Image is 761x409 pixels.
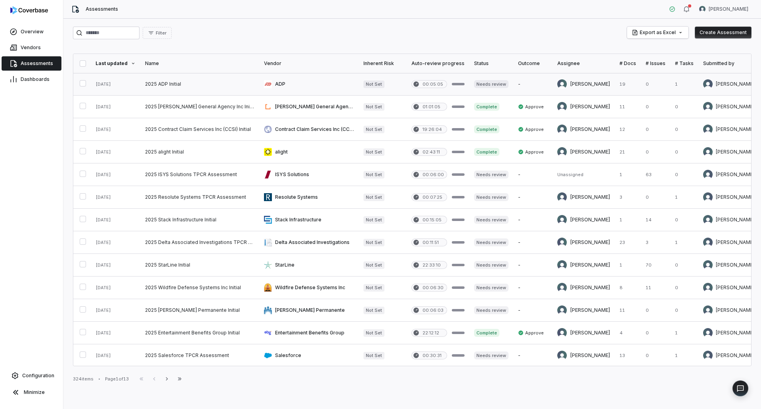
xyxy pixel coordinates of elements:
[145,60,254,67] div: Name
[21,76,50,83] span: Dashboards
[557,192,567,202] img: Melanie Lorent avatar
[557,238,567,247] img: REKHA KOTHANDARAMAN avatar
[10,6,48,14] img: logo-D7KZi-bG.svg
[703,192,713,202] img: Melanie Lorent avatar
[474,60,509,67] div: Status
[703,283,713,292] img: Brittany Durbin avatar
[513,163,553,186] td: -
[703,328,713,338] img: Melanie Lorent avatar
[703,60,755,67] div: Submitted by
[695,27,751,38] button: Create Assessment
[557,147,567,157] img: Brittany Durbin avatar
[703,170,713,179] img: Melanie Lorent avatar
[105,376,129,382] div: Page 1 of 13
[411,60,465,67] div: Auto-review progress
[557,215,567,225] img: Brittany Durbin avatar
[363,60,402,67] div: Inherent Risk
[2,72,61,86] a: Dashboards
[557,125,567,134] img: Brittany Durbin avatar
[675,60,694,67] div: # Tasks
[98,376,100,382] div: •
[143,27,172,39] button: Filter
[156,30,166,36] span: Filter
[513,73,553,96] td: -
[513,231,553,254] td: -
[21,29,44,35] span: Overview
[96,60,136,67] div: Last updated
[703,147,713,157] img: Brittany Durbin avatar
[627,27,688,38] button: Export as Excel
[21,44,41,51] span: Vendors
[21,60,53,67] span: Assessments
[703,125,713,134] img: Brittany Durbin avatar
[557,60,610,67] div: Assignee
[513,186,553,209] td: -
[703,351,713,360] img: Melanie Lorent avatar
[22,373,54,379] span: Configuration
[513,209,553,231] td: -
[557,102,567,111] img: Brittany Durbin avatar
[73,376,94,382] div: 324 items
[513,299,553,322] td: -
[557,351,567,360] img: Sean Wozniak avatar
[557,79,567,89] img: Sean Wozniak avatar
[703,102,713,111] img: Brittany Durbin avatar
[513,277,553,299] td: -
[620,60,636,67] div: # Docs
[2,40,61,55] a: Vendors
[86,6,118,12] span: Assessments
[513,344,553,367] td: -
[557,260,567,270] img: Brittany Durbin avatar
[3,384,60,400] button: Minimize
[518,60,548,67] div: Outcome
[2,56,61,71] a: Assessments
[703,305,713,315] img: Brittany Durbin avatar
[2,25,61,39] a: Overview
[513,254,553,277] td: -
[703,215,713,225] img: Brittany Durbin avatar
[694,3,753,15] button: Nic Weilbacher avatar[PERSON_NAME]
[557,328,567,338] img: REKHA KOTHANDARAMAN avatar
[646,60,665,67] div: # Issues
[703,238,713,247] img: Melanie Lorent avatar
[264,60,354,67] div: Vendor
[703,79,713,89] img: Melanie Lorent avatar
[557,305,567,315] img: Brittany Durbin avatar
[24,389,45,396] span: Minimize
[699,6,706,12] img: Nic Weilbacher avatar
[557,283,567,292] img: Brittany Durbin avatar
[3,369,60,383] a: Configuration
[709,6,748,12] span: [PERSON_NAME]
[703,260,713,270] img: Brittany Durbin avatar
